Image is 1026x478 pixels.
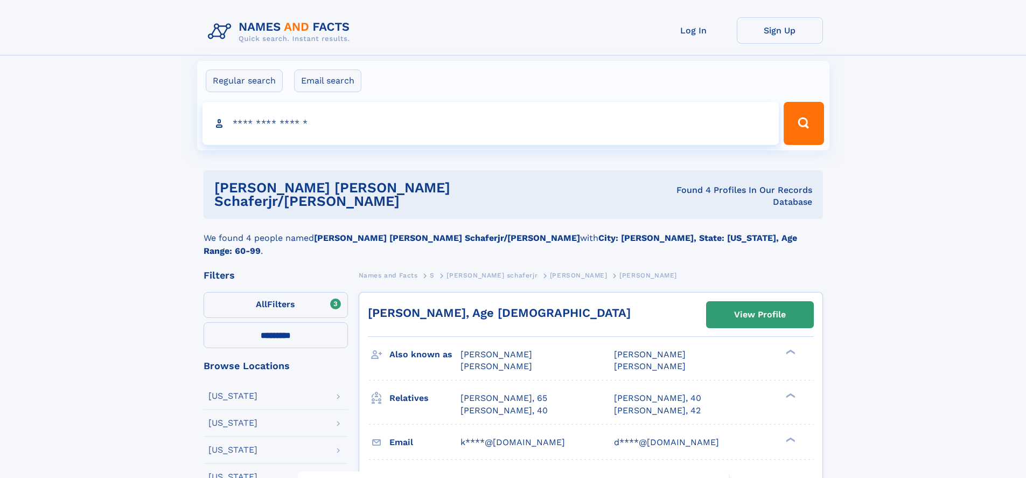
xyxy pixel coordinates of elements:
div: [US_STATE] [208,419,257,427]
div: [US_STATE] [208,392,257,400]
a: [PERSON_NAME], 40 [614,392,701,404]
button: Search Button [784,102,823,145]
a: [PERSON_NAME] [550,268,608,282]
a: Log In [651,17,737,44]
label: Regular search [206,70,283,92]
b: [PERSON_NAME] [PERSON_NAME] Schaferjr/[PERSON_NAME] [314,233,580,243]
a: Sign Up [737,17,823,44]
label: Email search [294,70,361,92]
a: [PERSON_NAME], 42 [614,405,701,417]
span: [PERSON_NAME] [460,361,532,371]
div: View Profile [734,302,786,327]
b: City: [PERSON_NAME], State: [US_STATE], Age Range: 60-99 [204,233,797,256]
div: We found 4 people named with . [204,219,823,258]
h3: Email [389,433,460,452]
span: S [430,272,435,279]
span: [PERSON_NAME] [614,349,686,359]
span: [PERSON_NAME] [460,349,532,359]
input: search input [203,102,779,145]
a: S [430,268,435,282]
a: [PERSON_NAME] schaferjr [446,268,538,282]
div: [US_STATE] [208,446,257,454]
a: [PERSON_NAME], 65 [460,392,547,404]
div: Filters [204,271,348,280]
span: [PERSON_NAME] [619,272,677,279]
span: [PERSON_NAME] schaferjr [446,272,538,279]
h3: Relatives [389,389,460,407]
label: Filters [204,292,348,318]
div: ❯ [783,392,796,399]
div: ❯ [783,436,796,443]
h1: [PERSON_NAME] [PERSON_NAME] schaferjr/[PERSON_NAME] [214,181,636,208]
a: Names and Facts [359,268,418,282]
img: Logo Names and Facts [204,17,359,46]
a: [PERSON_NAME], Age [DEMOGRAPHIC_DATA] [368,306,631,320]
div: Found 4 Profiles In Our Records Database [636,184,812,208]
span: [PERSON_NAME] [614,361,686,371]
div: ❯ [783,349,796,356]
span: [PERSON_NAME] [550,272,608,279]
a: [PERSON_NAME], 40 [460,405,548,417]
span: All [256,299,267,309]
h3: Also known as [389,345,460,364]
div: Browse Locations [204,361,348,371]
a: View Profile [707,302,813,328]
